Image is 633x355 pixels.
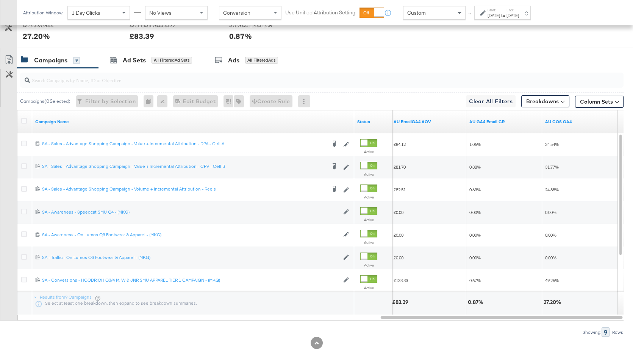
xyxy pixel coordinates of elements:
span: £84.12 [394,141,406,147]
div: SA - Sales - Advantage Shopping Campaign - Value + Incremental Attribution - DPA - Cell A [42,141,326,147]
div: Ads [228,56,239,65]
div: 27.20% [544,299,563,306]
a: SA - Sales - Advantage Shopping Campaign - Value + Incremental Attribution - CPV - Cell B [42,163,326,171]
div: [DATE] [506,12,519,19]
span: 0.00% [469,255,481,260]
div: Campaigns [34,56,67,65]
span: £81.70 [394,164,406,170]
a: AU COS GA4 [545,119,615,125]
span: 0.63% [469,187,481,192]
span: Conversion [223,9,250,16]
label: Active [360,263,377,268]
div: Ad Sets [123,56,146,65]
a: AU AOV new [394,119,463,125]
div: 9 [602,327,610,337]
span: 1 Day Clicks [72,9,100,16]
a: AU CR GA4 [469,119,539,125]
label: Active [360,217,377,222]
span: AU EMAILGA4 AOV [130,22,186,29]
label: Use Unified Attribution Setting: [285,9,356,16]
label: Active [360,172,377,177]
a: SA - Sales - Advantage Shopping Campaign - Volume + Incremental Attribution - Reels [42,186,326,194]
div: [DATE] [488,12,500,19]
span: Clear All Filters [469,97,513,106]
label: Active [360,285,377,290]
div: SA - Sales - Advantage Shopping Campaign - Volume + Incremental Attribution - Reels [42,186,326,192]
input: Search Campaigns by Name, ID or Objective [30,70,569,84]
div: 9 [73,57,80,64]
span: 0.00% [545,232,556,238]
div: SA - Sales - Advantage Shopping Campaign - Value + Incremental Attribution - CPV - Cell B [42,163,326,169]
span: Custom [407,9,426,16]
label: Active [360,195,377,200]
div: £83.39 [392,299,411,306]
span: £0.00 [394,255,403,260]
span: ↑ [466,13,474,16]
button: Breakdowns [521,95,569,107]
div: SA - Awareness - Speedcat SMU Q4 - (MKG) [42,209,339,215]
div: Showing: [582,330,602,335]
a: SA - Awareness - On Lumos Q3 Footwear & Apparel - (MKG) [42,232,339,238]
span: No Views [149,9,172,16]
label: Start: [488,8,500,12]
span: £0.00 [394,209,403,215]
span: AU COS GA4 [23,22,80,29]
div: 0.87% [468,299,486,306]
div: 0.87% [229,31,252,42]
label: End: [506,8,519,12]
a: SA - Conversions - HOODRICH Q3/4 M, W & JNR SMU APPAREL TIER 1 CAMPAIGN - (MKG) [42,277,339,284]
span: 0.00% [545,255,556,260]
strong: to [500,12,506,18]
div: £83.39 [130,31,154,42]
div: Campaigns ( 0 Selected) [20,98,70,105]
div: 27.20% [23,31,50,42]
a: Your campaign name. [35,119,351,125]
span: £82.51 [394,187,406,192]
span: 0.00% [545,209,556,215]
a: SA - Sales - Advantage Shopping Campaign - Value + Incremental Attribution - DPA - Cell A [42,141,326,148]
span: £0.00 [394,232,403,238]
a: SA - Awareness - Speedcat SMU Q4 - (MKG) [42,209,339,215]
div: Attribution Window: [23,10,64,16]
div: 0 [144,95,157,107]
span: 0.00% [469,232,481,238]
span: 24.88% [545,187,559,192]
div: All Filtered Ad Sets [152,57,192,64]
button: Column Sets [575,96,624,108]
span: 31.77% [545,164,559,170]
span: 0.67% [469,277,481,283]
a: Shows the current state of your Ad Campaign. [357,119,389,125]
label: Active [360,240,377,245]
span: AU GA4 EMAIL CR [229,22,286,29]
span: 49.25% [545,277,559,283]
a: SA - Traffic - On Lumos Q3 Footwear & Apparel - (MKG) [42,254,339,261]
div: All Filtered Ads [245,57,278,64]
span: 0.88% [469,164,481,170]
div: Rows [612,330,624,335]
label: Active [360,149,377,154]
span: £133.33 [394,277,408,283]
span: 0.00% [469,209,481,215]
button: Clear All Filters [466,95,516,107]
span: 1.06% [469,141,481,147]
span: 24.54% [545,141,559,147]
